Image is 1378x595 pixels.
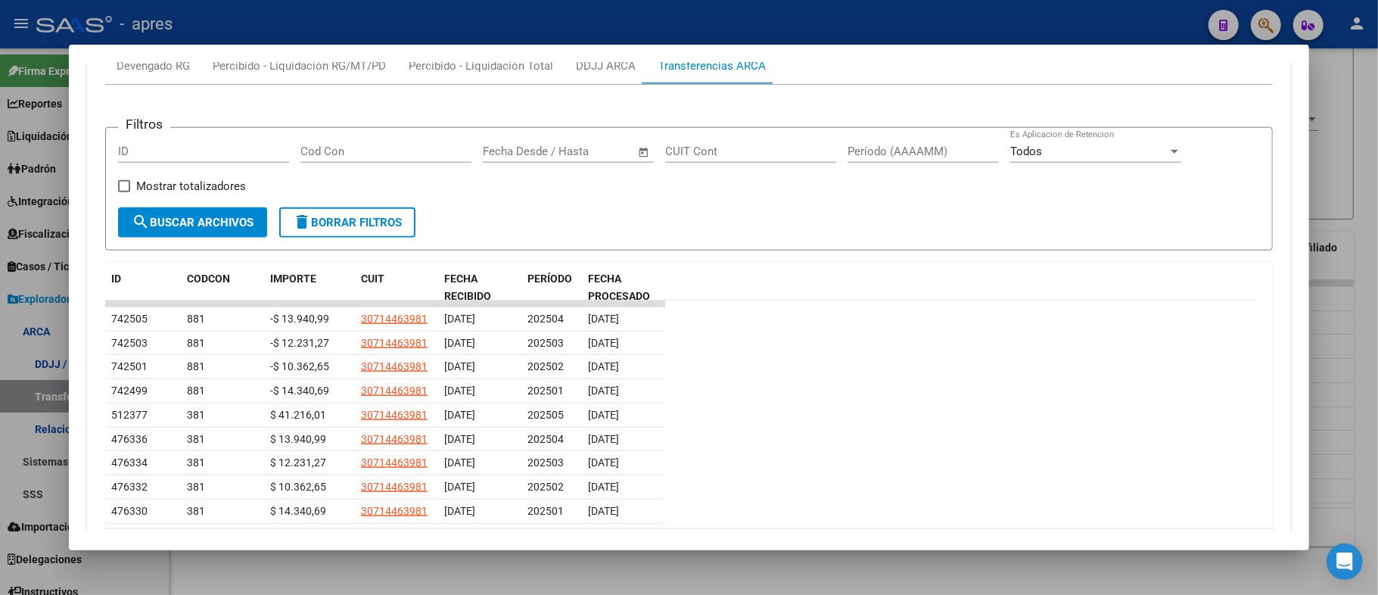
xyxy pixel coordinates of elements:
[527,313,564,325] span: 202504
[118,207,267,238] button: Buscar Archivos
[279,207,415,238] button: Borrar Filtros
[444,481,475,493] span: [DATE]
[588,337,619,349] span: [DATE]
[187,409,205,421] span: 381
[270,385,329,397] span: -$ 14.340,69
[588,505,619,517] span: [DATE]
[136,177,246,195] span: Mostrar totalizadores
[444,313,475,325] span: [DATE]
[588,481,619,493] span: [DATE]
[355,263,438,313] datatable-header-cell: CUIT
[270,433,326,445] span: $ 13.940,99
[576,58,636,74] div: DDJJ ARCA
[444,433,475,445] span: [DATE]
[588,360,619,372] span: [DATE]
[527,456,564,469] span: 202503
[582,263,665,313] datatable-header-cell: FECHA PROCESADO
[636,144,653,161] button: Open calendar
[444,337,475,349] span: [DATE]
[132,216,254,229] span: Buscar Archivos
[132,213,150,231] mat-icon: search
[527,360,564,372] span: 202502
[181,263,234,313] datatable-header-cell: CODCON
[361,456,428,469] span: 30714463981
[270,481,326,493] span: $ 10.362,65
[361,433,428,445] span: 30714463981
[361,505,428,517] span: 30714463981
[187,337,205,349] span: 881
[270,505,326,517] span: $ 14.340,69
[444,360,475,372] span: [DATE]
[483,145,532,158] input: Start date
[111,505,148,517] span: 476330
[213,58,386,74] div: Percibido - Liquidación RG/MT/PD
[588,273,650,302] span: FECHA PROCESADO
[588,409,619,421] span: [DATE]
[527,409,564,421] span: 202505
[588,385,619,397] span: [DATE]
[444,273,491,302] span: FECHA RECIBIDO
[293,216,402,229] span: Borrar Filtros
[187,433,205,445] span: 381
[444,409,475,421] span: [DATE]
[521,263,582,313] datatable-header-cell: PERÍODO
[187,273,230,285] span: CODCON
[527,385,564,397] span: 202501
[111,385,148,397] span: 742499
[187,481,205,493] span: 381
[361,273,384,285] span: CUIT
[588,433,619,445] span: [DATE]
[270,313,329,325] span: -$ 13.940,99
[361,313,428,325] span: 30714463981
[111,360,148,372] span: 742501
[270,337,329,349] span: -$ 12.231,27
[546,145,619,158] input: End date
[444,385,475,397] span: [DATE]
[361,360,428,372] span: 30714463981
[111,433,148,445] span: 476336
[270,456,326,469] span: $ 12.231,27
[187,360,205,372] span: 881
[444,505,475,517] span: [DATE]
[118,116,170,132] h3: Filtros
[187,456,205,469] span: 381
[270,360,329,372] span: -$ 10.362,65
[117,58,190,74] div: Devengado RG
[111,456,148,469] span: 476334
[264,263,355,313] datatable-header-cell: IMPORTE
[361,481,428,493] span: 30714463981
[444,456,475,469] span: [DATE]
[293,213,311,231] mat-icon: delete
[588,313,619,325] span: [DATE]
[438,263,521,313] datatable-header-cell: FECHA RECIBIDO
[111,273,121,285] span: ID
[1327,544,1363,580] div: Open Intercom Messenger
[527,505,564,517] span: 202501
[270,409,326,421] span: $ 41.216,01
[187,385,205,397] span: 881
[527,481,564,493] span: 202502
[361,385,428,397] span: 30714463981
[105,263,181,313] datatable-header-cell: ID
[658,58,766,74] div: Transferencias ARCA
[111,409,148,421] span: 512377
[588,456,619,469] span: [DATE]
[111,337,148,349] span: 742503
[409,58,553,74] div: Percibido - Liquidación Total
[111,313,148,325] span: 742505
[1010,145,1042,158] span: Todos
[527,273,572,285] span: PERÍODO
[187,505,205,517] span: 381
[187,313,205,325] span: 881
[527,337,564,349] span: 202503
[111,481,148,493] span: 476332
[361,409,428,421] span: 30714463981
[527,433,564,445] span: 202504
[270,273,316,285] span: IMPORTE
[361,337,428,349] span: 30714463981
